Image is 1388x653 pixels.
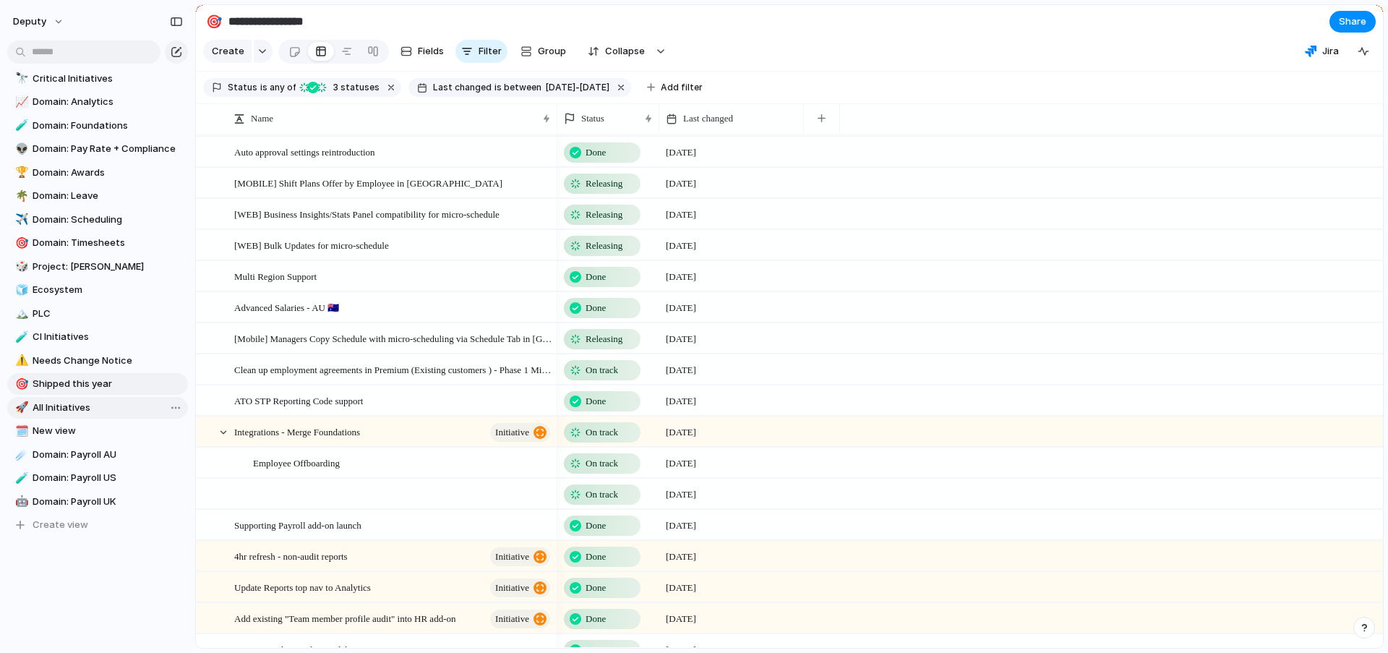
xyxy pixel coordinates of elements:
span: 3 [329,82,340,93]
button: 🔭 [13,72,27,86]
button: 🏔️ [13,307,27,321]
span: Done [586,394,606,409]
div: 👽 [15,141,25,158]
button: Add filter [638,77,711,98]
span: Done [586,145,606,160]
a: 🤖Domain: Payroll UK [7,491,188,513]
a: 🧪Domain: Payroll US [7,467,188,489]
a: 👽Domain: Pay Rate + Compliance [7,138,188,160]
button: 3 statuses [297,80,382,95]
div: 🎯 [15,235,25,252]
span: Releasing [586,332,622,346]
div: 🎯Domain: Timesheets [7,232,188,254]
span: Done [586,581,606,595]
span: any of [267,81,296,94]
div: ⚠️Needs Change Notice [7,350,188,372]
span: Supporting Payroll add-on launch [234,516,361,533]
span: Shipped this year [33,377,183,391]
a: 🏆Domain: Awards [7,162,188,184]
div: 🚀All Initiatives [7,397,188,419]
span: Domain: Leave [33,189,183,203]
a: ☄️Domain: Payroll AU [7,444,188,466]
button: 🎯 [13,377,27,391]
button: ☄️ [13,448,27,462]
span: [DATE] [666,239,696,253]
div: 🎯 [206,12,222,31]
button: Collapse [579,40,652,63]
span: Domain: Foundations [33,119,183,133]
span: 4hr refresh - non-audit reports [234,547,348,564]
button: 🏆 [13,166,27,180]
div: 📈Domain: Analytics [7,91,188,113]
span: [WEB] Bulk Updates for micro-schedule [234,236,389,253]
span: [DATE] [666,456,696,471]
span: Advanced Salaries - AU 🇦🇺 [234,299,339,315]
a: 🧊Ecosystem [7,279,188,301]
button: 🌴 [13,189,27,203]
a: 🎯Shipped this year [7,373,188,395]
span: Create view [33,518,88,532]
div: 🧪CI Initiatives [7,326,188,348]
button: 🧪 [13,330,27,344]
span: Create [212,44,244,59]
div: 🔭 [15,70,25,87]
span: Done [586,612,606,626]
span: [DATE] [666,487,696,502]
span: On track [586,487,618,502]
span: [DATE] [666,550,696,564]
div: 🏆 [15,164,25,181]
span: Domain: Pay Rate + Compliance [33,142,183,156]
span: Status [228,81,257,94]
span: Domain: Payroll US [33,471,183,485]
a: 🔭Critical Initiatives [7,68,188,90]
div: ⚠️ [15,352,25,369]
span: Collapse [605,44,645,59]
span: Jira [1322,44,1339,59]
span: Add existing "Team member profile audit" into HR add-on [234,610,455,626]
span: All Initiatives [33,401,183,415]
button: initiative [490,579,550,597]
span: [DATE] [666,145,696,160]
span: On track [586,456,618,471]
span: Needs Change Notice [33,354,183,368]
button: 👽 [13,142,27,156]
span: Fields [418,44,444,59]
span: Multi Region Support [234,268,317,284]
a: 🏔️PLC [7,303,188,325]
button: ✈️ [13,213,27,227]
div: 🗓️New view [7,420,188,442]
span: [WEB] Business Insights/Stats Panel compatibility for micro-schedule [234,205,500,222]
button: initiative [490,610,550,628]
span: Share [1339,14,1366,29]
span: Done [586,270,606,284]
span: Domain: Analytics [33,95,183,109]
span: [DATE] [666,581,696,595]
button: initiative [490,423,550,442]
button: 🧊 [13,283,27,297]
span: Add filter [661,81,703,94]
span: On track [586,425,618,440]
button: isany of [257,80,299,95]
a: 🌴Domain: Leave [7,185,188,207]
span: [DATE] [666,612,696,626]
button: 🤖 [13,495,27,509]
div: ✈️ [15,211,25,228]
button: 🧪 [13,119,27,133]
span: On track [586,363,618,377]
span: Integrations - Merge Foundations [234,423,360,440]
span: [DATE] [666,425,696,440]
span: between [502,81,541,94]
div: 🧪 [15,470,25,487]
span: [Mobile] Managers Copy Schedule with micro-scheduling via Schedule Tab in [GEOGRAPHIC_DATA] [234,330,552,346]
div: 🎯 [15,376,25,393]
span: CI Initiatives [33,330,183,344]
button: Create [203,40,252,63]
button: Filter [455,40,507,63]
span: [DATE] [666,518,696,533]
span: is [260,81,267,94]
